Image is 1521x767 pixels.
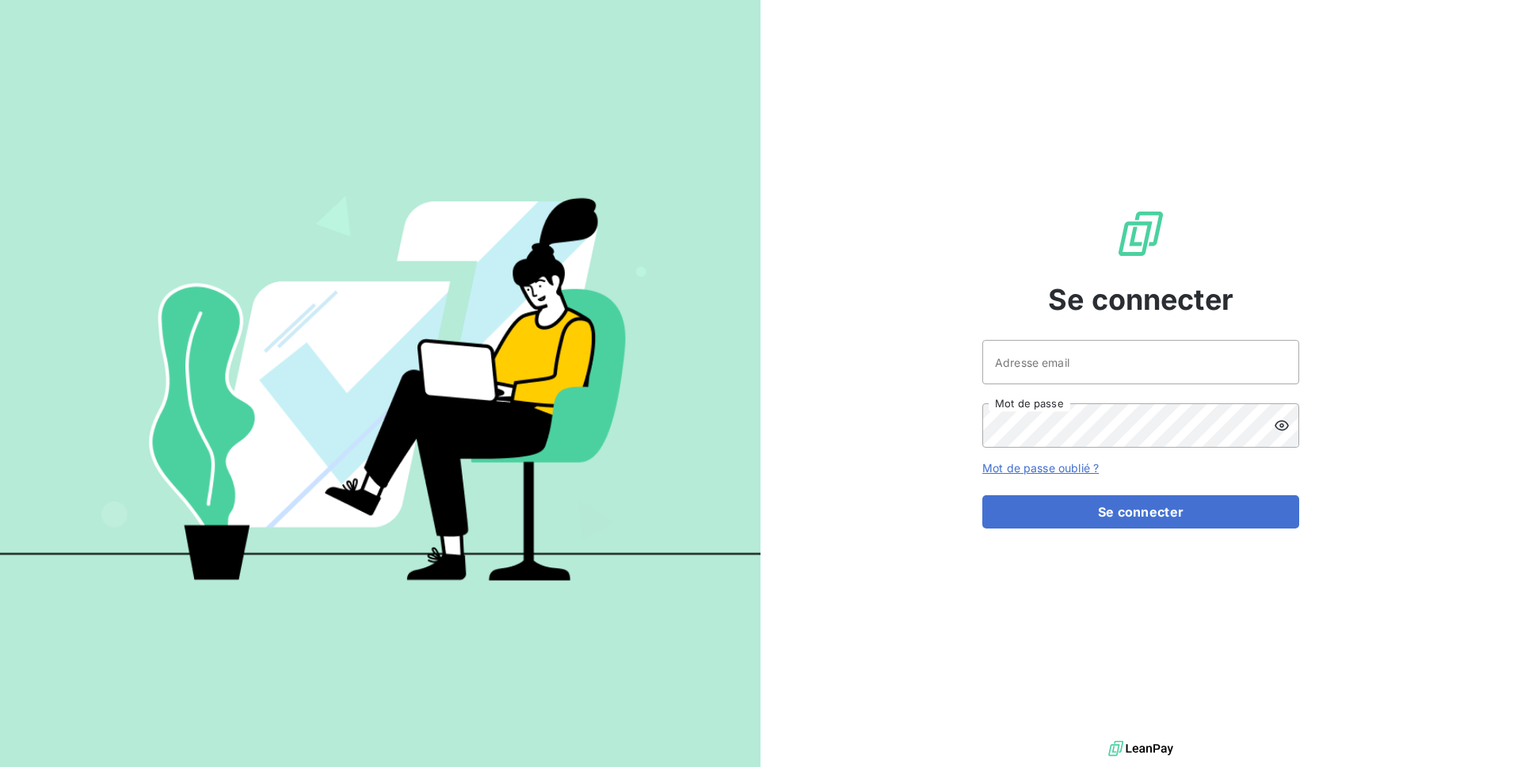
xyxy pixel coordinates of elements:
img: logo [1108,737,1173,761]
button: Se connecter [982,495,1299,529]
img: Logo LeanPay [1115,208,1166,259]
span: Se connecter [1048,278,1233,321]
a: Mot de passe oublié ? [982,461,1099,475]
input: placeholder [982,340,1299,384]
